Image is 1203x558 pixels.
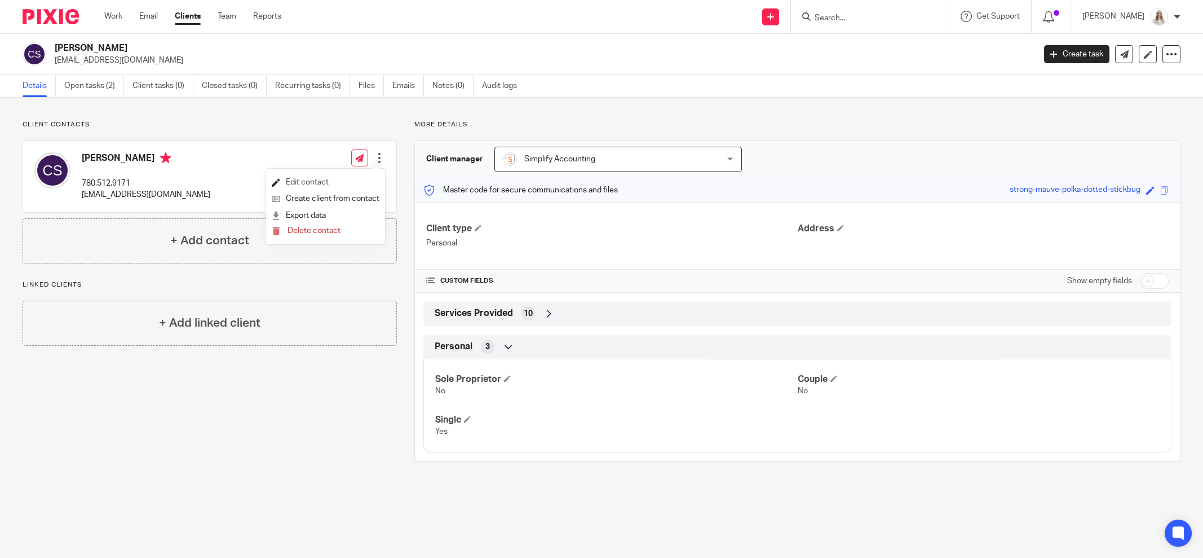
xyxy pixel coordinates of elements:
[414,120,1180,129] p: More details
[435,414,797,426] h4: Single
[392,75,424,97] a: Emails
[272,174,379,191] a: Edit contact
[1044,45,1109,63] a: Create task
[139,11,158,22] a: Email
[426,276,797,285] h4: CUSTOM FIELDS
[202,75,267,97] a: Closed tasks (0)
[23,42,46,66] img: svg%3E
[23,280,397,289] p: Linked clients
[426,238,797,249] p: Personal
[432,75,474,97] a: Notes (0)
[272,191,379,207] a: Create client from contact
[82,189,210,200] p: [EMAIL_ADDRESS][DOMAIN_NAME]
[359,75,384,97] a: Files
[132,75,193,97] a: Client tasks (0)
[64,75,124,97] a: Open tasks (2)
[104,11,122,22] a: Work
[435,374,797,385] h4: Sole Proprietor
[798,223,1169,235] h4: Address
[272,208,379,224] a: Export data
[435,341,472,353] span: Personal
[23,9,79,24] img: Pixie
[426,223,797,235] h4: Client type
[82,178,210,189] p: 780.512.9171
[160,152,171,164] i: Primary
[34,152,70,188] img: svg%3E
[1067,275,1132,287] label: Show empty fields
[1082,11,1144,22] p: [PERSON_NAME]
[813,14,915,24] input: Search
[23,75,56,97] a: Details
[253,11,281,22] a: Reports
[485,341,490,353] span: 3
[435,307,513,319] span: Services Provided
[175,11,201,22] a: Clients
[423,184,618,196] p: Master code for secure communications and files
[798,374,1160,385] h4: Couple
[798,387,808,395] span: No
[524,155,595,163] span: Simplify Accounting
[288,227,340,235] span: Delete contact
[159,314,260,332] h4: + Add linked client
[55,55,1027,66] p: [EMAIL_ADDRESS][DOMAIN_NAME]
[55,42,833,54] h2: [PERSON_NAME]
[503,152,517,166] img: Screenshot%202023-11-29%20141159.png
[435,428,448,436] span: Yes
[23,120,397,129] p: Client contacts
[435,387,445,395] span: No
[82,152,210,166] h4: [PERSON_NAME]
[170,232,249,249] h4: + Add contact
[482,75,525,97] a: Audit logs
[1150,8,1168,26] img: Headshot%2011-2024%20white%20background%20square%202.JPG
[272,224,340,239] button: Delete contact
[976,12,1020,20] span: Get Support
[1010,184,1140,197] div: strong-mauve-polka-dotted-stickbug
[524,308,533,319] span: 10
[218,11,236,22] a: Team
[426,153,483,165] h3: Client manager
[275,75,350,97] a: Recurring tasks (0)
